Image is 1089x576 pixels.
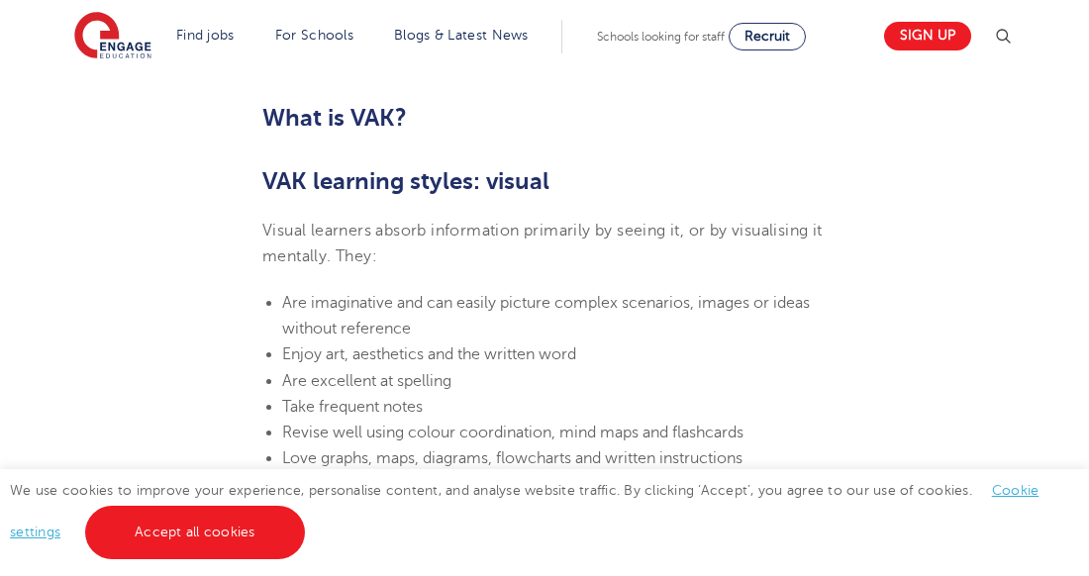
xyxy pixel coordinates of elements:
[394,28,529,43] a: Blogs & Latest News
[262,222,823,265] span: Visual learners absorb information primarily by seeing it, or by visualising it mentally. They:
[74,12,151,61] img: Engage Education
[744,29,790,44] span: Recruit
[282,372,451,390] span: Are excellent at spelling
[884,22,971,50] a: Sign up
[275,28,353,43] a: For Schools
[176,28,235,43] a: Find jobs
[282,294,810,337] span: Are imaginative and can easily picture complex scenarios, images or ideas without reference
[10,483,1039,539] span: We use cookies to improve your experience, personalise content, and analyse website traffic. By c...
[282,449,742,467] span: Love graphs, maps, diagrams, flowcharts and written instructions
[262,101,827,135] h2: What is VAK?
[597,30,725,44] span: Schools looking for staff
[282,345,576,363] span: Enjoy art, aesthetics and the written word
[282,398,423,416] span: Take frequent notes
[282,424,743,441] span: Revise well using colour coordination, mind maps and flashcards
[85,506,305,559] a: Accept all cookies
[729,23,806,50] a: Recruit
[262,167,549,195] b: VAK learning styles: visual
